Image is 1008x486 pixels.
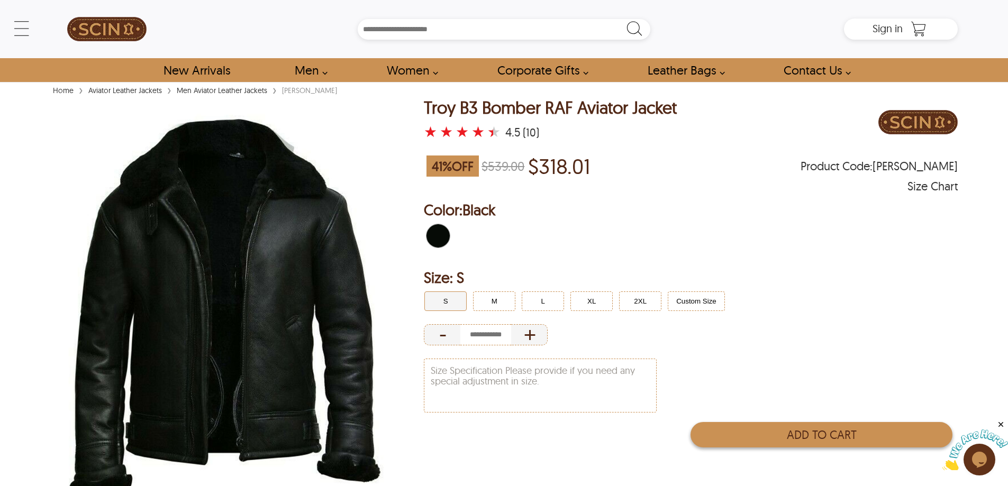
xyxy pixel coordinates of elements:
[67,5,147,53] img: SCIN
[79,80,83,99] span: ›
[279,85,340,96] div: [PERSON_NAME]
[878,98,958,149] a: Brand Logo PDP Image
[668,291,725,311] button: Click to select Custom Size
[471,126,485,137] label: 4 rating
[86,86,165,95] a: Aviator Leather Jackets
[570,291,613,311] button: Click to select XL
[424,267,958,288] h2: Selected Filter by Size: S
[424,291,467,311] button: Click to select S
[505,127,521,137] div: 4.5
[873,25,903,34] a: Sign in
[283,58,333,82] a: shop men's leather jackets
[462,200,495,219] span: Black
[482,158,524,174] strike: $539.00
[424,359,656,412] textarea: Size Specification Please provide if you need any special adjustment in size.
[523,127,539,137] div: (10)
[50,5,164,53] a: SCIN
[424,126,437,137] label: 1 rating
[522,291,564,311] button: Click to select L
[167,80,171,99] span: ›
[873,22,903,35] span: Sign in
[907,181,958,191] div: Size Chart
[424,324,460,345] div: Decrease Quantity of Item
[511,324,548,345] div: Increase Quantity of Item
[908,21,929,37] a: Shopping Cart
[942,420,1008,470] iframe: chat widget
[174,86,270,95] a: Men Aviator Leather Jackets
[50,86,76,95] a: Home
[878,98,958,146] img: Brand Logo PDP Image
[635,58,731,82] a: Shop Leather Bags
[487,126,501,137] label: 5 rating
[619,291,661,311] button: Click to select 2XL
[375,58,444,82] a: Shop Women Leather Jackets
[273,80,277,99] span: ›
[691,422,952,447] button: Add to Cart
[424,98,677,117] h1: Troy B3 Bomber RAF Aviator Jacket
[456,126,469,137] label: 3 rating
[691,453,952,476] iframe: PayPal
[424,125,503,140] a: Troy B3 Bomber RAF Aviator Jacket with a 4.5 Star Rating and 10 Product Review }
[485,58,594,82] a: Shop Leather Corporate Gifts
[771,58,857,82] a: contact-us
[440,126,453,137] label: 2 rating
[426,155,479,177] span: 41 % OFF
[424,222,452,250] div: Black
[473,291,515,311] button: Click to select M
[801,161,958,171] span: Product Code: TROY
[151,58,242,82] a: Shop New Arrivals
[424,199,958,221] h2: Selected Color: by Black
[528,154,590,178] p: Price of $318.01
